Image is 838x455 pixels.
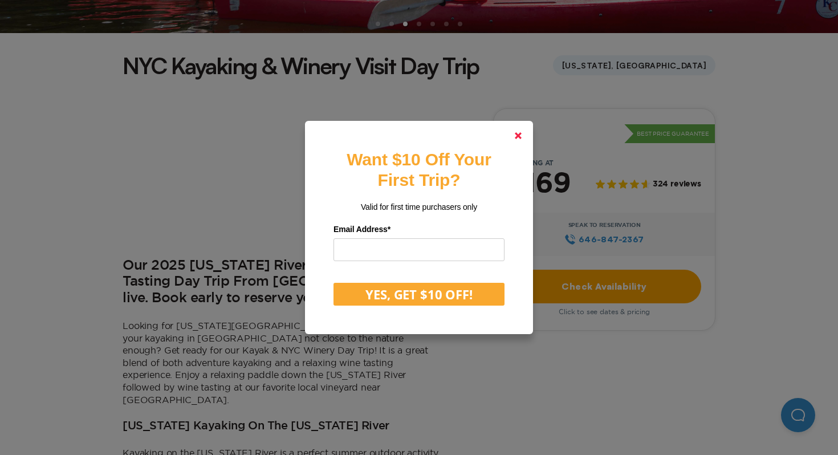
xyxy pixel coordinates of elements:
span: Valid for first time purchasers only [361,202,477,212]
a: Close [505,122,532,149]
strong: Want $10 Off Your First Trip? [347,150,491,189]
button: YES, GET $10 OFF! [333,283,505,306]
span: Required [388,225,390,234]
label: Email Address [333,221,505,238]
